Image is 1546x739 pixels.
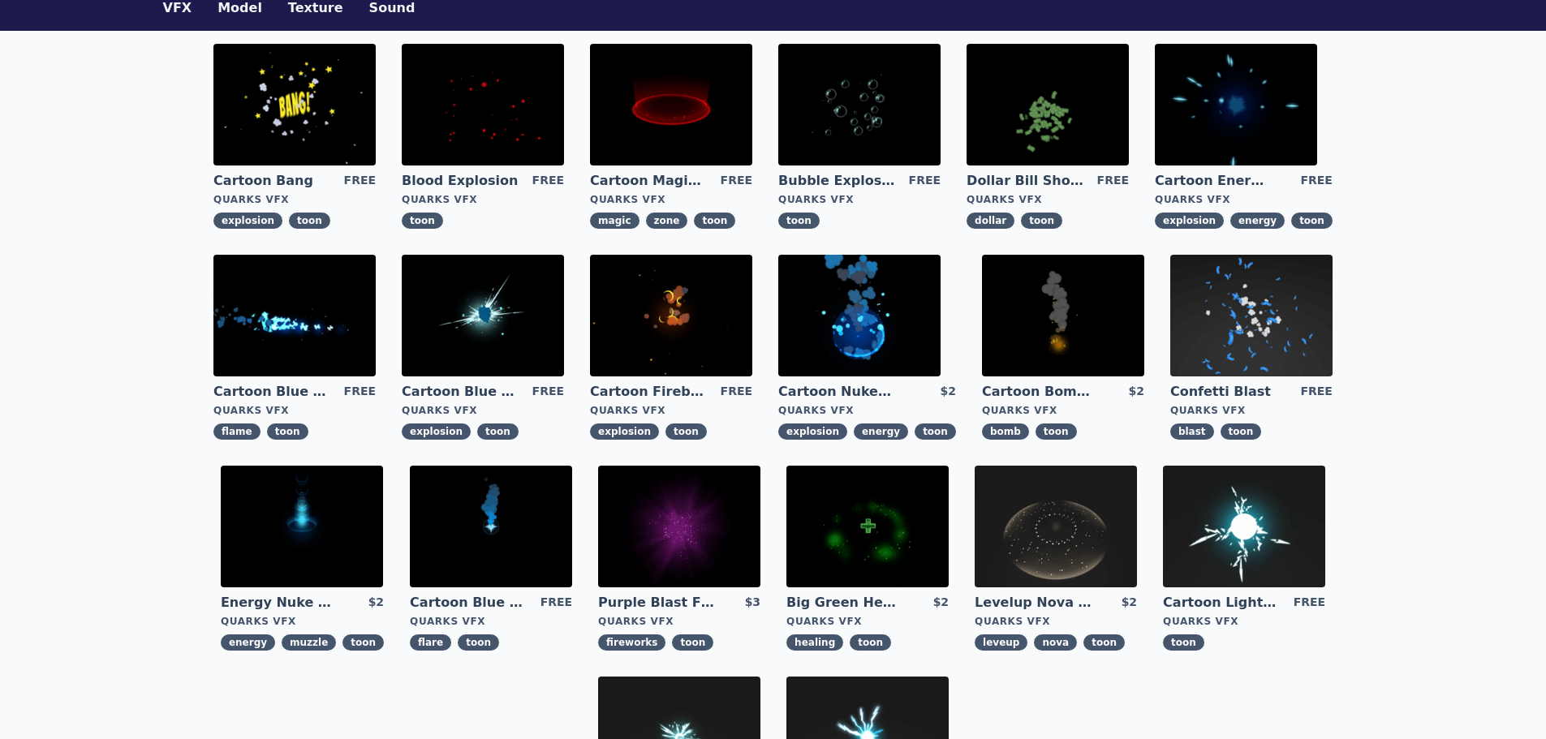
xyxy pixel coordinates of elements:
[778,404,956,417] div: Quarks VFX
[1163,594,1280,612] a: Cartoon Lightning Ball
[1097,172,1129,190] div: FREE
[221,594,338,612] a: Energy Nuke Muzzle Flash
[598,594,715,612] a: Purple Blast Fireworks
[402,213,443,229] span: toon
[410,594,527,612] a: Cartoon Blue Flare
[854,423,908,440] span: energy
[213,255,376,376] img: imgAlt
[590,383,707,401] a: Cartoon Fireball Explosion
[786,466,949,587] img: imgAlt
[598,634,665,651] span: fireworks
[1122,594,1137,612] div: $2
[778,255,941,376] img: imgAlt
[786,615,949,628] div: Quarks VFX
[1170,383,1287,401] a: Confetti Blast
[540,594,572,612] div: FREE
[402,44,564,165] img: imgAlt
[402,383,519,401] a: Cartoon Blue Gas Explosion
[402,423,471,440] span: explosion
[672,634,713,651] span: toon
[410,615,572,628] div: Quarks VFX
[590,213,639,229] span: magic
[282,634,336,651] span: muzzle
[665,423,707,440] span: toon
[1036,423,1077,440] span: toon
[267,423,308,440] span: toon
[289,213,330,229] span: toon
[745,594,760,612] div: $3
[975,594,1092,612] a: Levelup Nova Effect
[1034,634,1077,651] span: nova
[402,404,564,417] div: Quarks VFX
[402,172,519,190] a: Blood Explosion
[1163,615,1325,628] div: Quarks VFX
[975,615,1137,628] div: Quarks VFX
[213,213,282,229] span: explosion
[1170,404,1333,417] div: Quarks VFX
[402,255,564,376] img: imgAlt
[850,634,891,651] span: toon
[909,172,941,190] div: FREE
[590,404,752,417] div: Quarks VFX
[1291,213,1333,229] span: toon
[694,213,735,229] span: toon
[1163,466,1325,587] img: imgAlt
[221,615,384,628] div: Quarks VFX
[1300,383,1332,401] div: FREE
[1155,44,1317,165] img: imgAlt
[458,634,499,651] span: toon
[402,193,564,206] div: Quarks VFX
[410,466,572,587] img: imgAlt
[1155,193,1333,206] div: Quarks VFX
[778,423,847,440] span: explosion
[1170,255,1333,376] img: imgAlt
[940,383,955,401] div: $2
[213,383,330,401] a: Cartoon Blue Flamethrower
[982,404,1144,417] div: Quarks VFX
[1230,213,1285,229] span: energy
[933,594,949,612] div: $2
[721,383,752,401] div: FREE
[982,383,1099,401] a: Cartoon Bomb Fuse
[1170,423,1214,440] span: blast
[646,213,688,229] span: zone
[967,193,1129,206] div: Quarks VFX
[213,404,376,417] div: Quarks VFX
[975,466,1137,587] img: imgAlt
[590,193,752,206] div: Quarks VFX
[1163,634,1204,651] span: toon
[1128,383,1143,401] div: $2
[1221,423,1262,440] span: toon
[975,634,1027,651] span: leveup
[344,172,376,190] div: FREE
[213,44,376,165] img: imgAlt
[778,193,941,206] div: Quarks VFX
[532,383,564,401] div: FREE
[221,634,275,651] span: energy
[213,423,261,440] span: flame
[213,172,330,190] a: Cartoon Bang
[344,383,376,401] div: FREE
[778,44,941,165] img: imgAlt
[532,172,564,190] div: FREE
[598,615,760,628] div: Quarks VFX
[590,172,707,190] a: Cartoon Magic Zone
[721,172,752,190] div: FREE
[1294,594,1325,612] div: FREE
[213,193,376,206] div: Quarks VFX
[778,172,895,190] a: Bubble Explosion
[1155,213,1224,229] span: explosion
[778,383,895,401] a: Cartoon Nuke Energy Explosion
[1021,213,1062,229] span: toon
[982,255,1144,376] img: imgAlt
[590,44,752,165] img: imgAlt
[590,255,752,376] img: imgAlt
[598,466,760,587] img: imgAlt
[967,172,1083,190] a: Dollar Bill Shower
[221,466,383,587] img: imgAlt
[477,423,519,440] span: toon
[368,594,384,612] div: $2
[1083,634,1125,651] span: toon
[982,423,1029,440] span: bomb
[410,634,451,651] span: flare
